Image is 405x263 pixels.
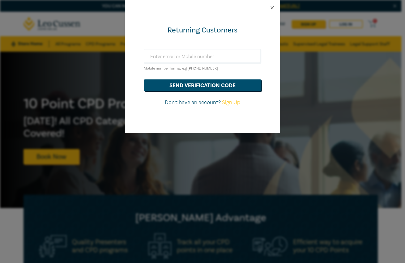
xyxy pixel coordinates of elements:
button: send verification code [144,79,261,91]
button: Close [269,5,275,11]
small: Mobile number format e.g [PHONE_NUMBER] [144,66,218,71]
div: Returning Customers [144,25,261,35]
a: Sign Up [222,99,240,106]
input: Enter email or Mobile number [144,49,261,64]
p: Don't have an account? [144,99,261,107]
